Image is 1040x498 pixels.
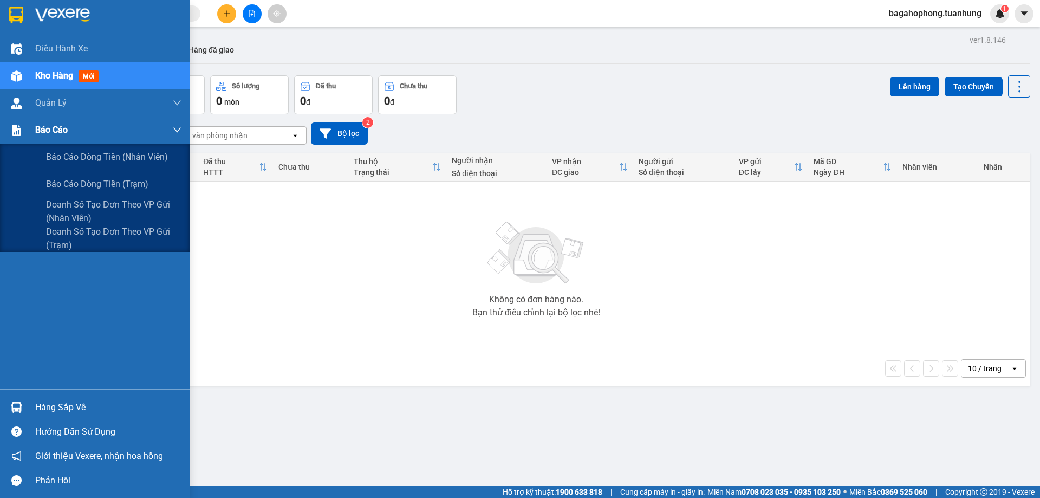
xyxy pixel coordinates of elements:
[814,168,883,177] div: Ngày ĐH
[316,82,336,90] div: Đã thu
[384,94,390,107] span: 0
[707,486,841,498] span: Miền Nam
[35,42,88,55] span: Điều hành xe
[243,4,262,23] button: file-add
[1001,5,1009,12] sup: 1
[11,70,22,82] img: warehouse-icon
[311,122,368,145] button: Bộ lọc
[203,157,259,166] div: Đã thu
[739,157,795,166] div: VP gửi
[35,96,67,109] span: Quản Lý
[35,399,181,416] div: Hàng sắp về
[610,486,612,498] span: |
[814,157,883,166] div: Mã GD
[173,126,181,134] span: down
[278,163,343,171] div: Chưa thu
[552,157,619,166] div: VP nhận
[203,168,259,177] div: HTTT
[35,473,181,489] div: Phản hồi
[11,98,22,109] img: warehouse-icon
[35,424,181,440] div: Hướng dẫn sử dụng
[552,168,619,177] div: ĐC giao
[547,153,633,182] th: Toggle SortBy
[1019,9,1029,18] span: caret-down
[881,488,927,496] strong: 0369 525 060
[217,4,236,23] button: plus
[935,486,937,498] span: |
[354,168,432,177] div: Trạng thái
[620,486,705,498] span: Cung cấp máy in - giấy in:
[46,177,148,191] span: Báo cáo dòng tiền (trạm)
[224,98,239,106] span: món
[11,402,22,413] img: warehouse-icon
[11,426,22,437] span: question-circle
[35,449,163,463] span: Giới thiệu Vexere, nhận hoa hồng
[849,486,927,498] span: Miền Bắc
[273,10,281,17] span: aim
[902,163,972,171] div: Nhân viên
[880,7,990,20] span: bagahophong.tuanhung
[452,156,541,165] div: Người nhận
[482,215,590,291] img: svg+xml;base64,PHN2ZyBjbGFzcz0ibGlzdC1wbHVnX19zdmciIHhtbG5zPSJodHRwOi8vd3d3LnczLm9yZy8yMDAwL3N2Zy...
[390,98,394,106] span: đ
[378,75,457,114] button: Chưa thu0đ
[639,168,728,177] div: Số điện thoại
[400,82,427,90] div: Chưa thu
[739,168,795,177] div: ĐC lấy
[232,82,259,90] div: Số lượng
[945,77,1003,96] button: Tạo Chuyến
[472,308,600,317] div: Bạn thử điều chỉnh lại bộ lọc nhé!
[11,451,22,461] span: notification
[452,169,541,178] div: Số điện thoại
[1003,5,1006,12] span: 1
[995,9,1005,18] img: icon-new-feature
[1010,364,1019,373] svg: open
[362,117,373,128] sup: 2
[35,123,68,137] span: Báo cáo
[503,486,602,498] span: Hỗ trợ kỹ thuật:
[11,475,22,486] span: message
[216,94,222,107] span: 0
[46,198,181,225] span: Doanh số tạo đơn theo VP gửi (nhân viên)
[9,7,23,23] img: logo-vxr
[46,150,168,164] span: Báo cáo dòng tiền (nhân viên)
[970,34,1006,46] div: ver 1.8.146
[489,295,583,304] div: Không có đơn hàng nào.
[306,98,310,106] span: đ
[79,70,99,82] span: mới
[843,490,847,494] span: ⚪️
[223,10,231,17] span: plus
[890,77,939,96] button: Lên hàng
[46,225,181,252] span: Doanh số tạo đơn theo VP gửi (trạm)
[348,153,446,182] th: Toggle SortBy
[733,153,809,182] th: Toggle SortBy
[173,99,181,107] span: down
[268,4,287,23] button: aim
[742,488,841,496] strong: 0708 023 035 - 0935 103 250
[35,70,73,81] span: Kho hàng
[300,94,306,107] span: 0
[1015,4,1033,23] button: caret-down
[210,75,289,114] button: Số lượng0món
[11,125,22,136] img: solution-icon
[11,43,22,55] img: warehouse-icon
[248,10,256,17] span: file-add
[556,488,602,496] strong: 1900 633 818
[291,131,300,140] svg: open
[173,130,248,141] div: Chọn văn phòng nhận
[984,163,1025,171] div: Nhãn
[294,75,373,114] button: Đã thu0đ
[639,157,728,166] div: Người gửi
[968,363,1002,374] div: 10 / trang
[980,488,987,496] span: copyright
[198,153,273,182] th: Toggle SortBy
[180,37,243,63] button: Hàng đã giao
[808,153,897,182] th: Toggle SortBy
[354,157,432,166] div: Thu hộ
